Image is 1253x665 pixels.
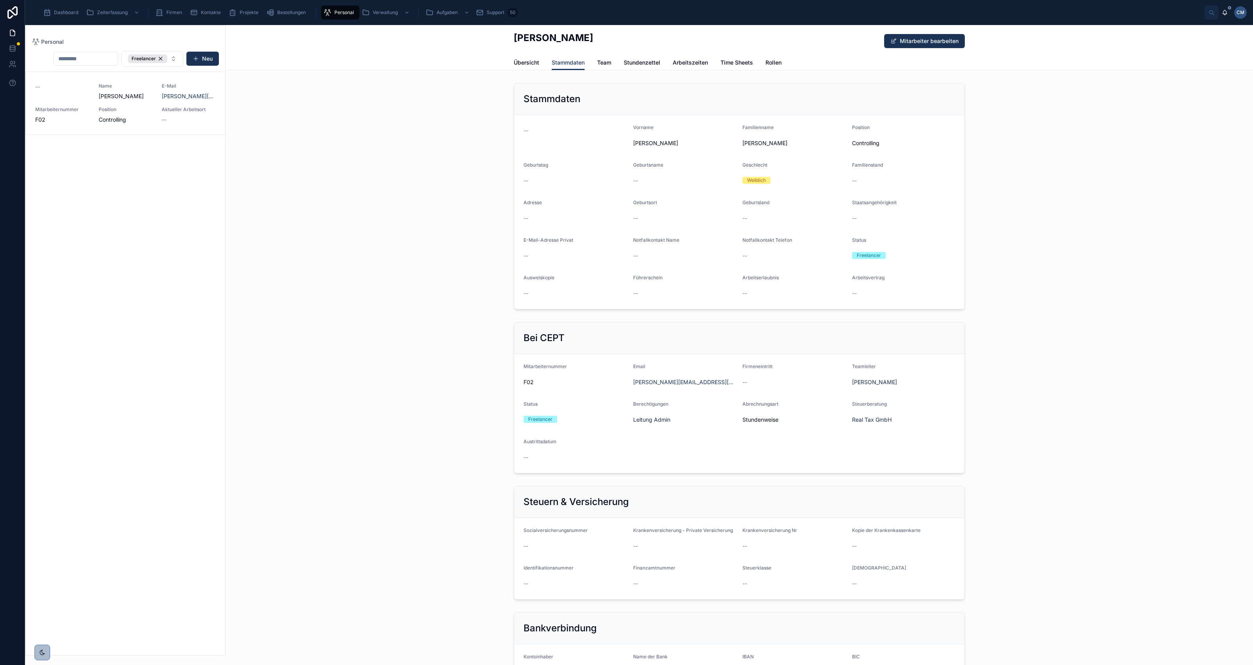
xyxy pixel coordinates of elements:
span: Stammdaten [552,59,585,66]
div: Weiblich [747,177,766,184]
span: [PERSON_NAME] [99,92,153,100]
a: Firmen [153,5,188,20]
a: Übersicht [514,56,539,71]
span: Kontoinhaber [524,654,553,660]
span: -- [742,252,747,260]
span: -- [742,378,747,386]
a: Real Tax GmbH [852,416,892,424]
span: -- [742,542,747,550]
a: Neu [186,52,219,66]
span: Status [852,237,866,243]
div: Freelancer [857,252,881,259]
a: Dashboard [41,5,84,20]
span: -- [524,542,528,550]
div: Freelancer [528,416,552,423]
span: Personal [41,38,64,46]
span: Bestellungen [277,9,306,16]
span: Abrechnungsart [742,401,778,407]
a: Team [597,56,611,71]
span: [DEMOGRAPHIC_DATA] [852,565,906,571]
span: Vorname [633,124,654,130]
span: -- [524,453,528,461]
span: -- [633,542,638,550]
span: -- [852,542,857,550]
a: Stundenzettel [624,56,660,71]
span: Ausweiskopie [524,275,554,280]
span: CM [1237,9,1244,16]
span: -- [524,289,528,297]
span: -- [633,252,638,260]
span: Geburtstag [524,162,548,168]
a: Verwaltung [359,5,413,20]
a: Time Sheets [720,56,753,71]
span: Familienname [742,124,774,130]
span: -- [35,83,40,91]
span: [PERSON_NAME] [633,139,737,147]
span: Name der Bank [633,654,668,660]
span: Position [99,106,153,113]
h2: Steuern & Versicherung [524,496,629,508]
a: Leitung Admin [633,416,670,424]
span: Staatsangehörigkeit [852,199,897,205]
span: Kontakte [201,9,221,16]
span: Mitarbeiternummer [35,106,89,113]
span: -- [524,580,528,588]
h2: Bankverbindung [524,622,597,634]
span: Stundenzettel [624,59,660,66]
button: Unselect FREELANCER [128,54,167,63]
span: Team [597,59,611,66]
span: Steuerberatung [852,401,887,407]
span: Dashboard [54,9,78,16]
a: Kontakte [188,5,226,20]
span: Firmeneintritt [742,363,773,369]
span: F02 [35,116,89,124]
h2: Bei CEPT [524,332,565,344]
span: Firmen [166,9,182,16]
span: -- [524,214,528,222]
span: -- [852,289,857,297]
a: Arbeitszeiten [673,56,708,71]
span: Rollen [766,59,782,66]
span: -- [633,289,638,297]
h2: [PERSON_NAME] [514,31,593,44]
a: Stammdaten [552,56,585,70]
span: Position [852,124,870,130]
span: Verwaltung [373,9,398,16]
span: Geburtsname [633,162,663,168]
a: --Name[PERSON_NAME]E-Mail[PERSON_NAME][EMAIL_ADDRESS][DOMAIN_NAME]MitarbeiternummerF02PositionCon... [26,72,225,135]
span: Familienstand [852,162,883,168]
span: -- [742,214,747,222]
span: Krankenversicherung Nr [742,527,797,533]
span: -- [633,214,638,222]
span: -- [524,177,528,185]
span: Finanzamtnummer [633,565,675,571]
span: Personal [334,9,354,16]
span: -- [524,127,528,135]
span: Time Sheets [720,59,753,66]
a: Zeiterfassung [84,5,143,20]
span: Krankenversicherung - Private Versicherung [633,527,733,533]
button: Mitarbeiter bearbeiten [884,34,965,48]
a: Support50 [473,5,520,20]
span: Steuerklasse [742,565,771,571]
a: [PERSON_NAME][EMAIL_ADDRESS][DOMAIN_NAME] [162,92,216,100]
div: 50 [507,8,518,17]
span: Geburtsland [742,199,769,205]
span: Übersicht [514,59,539,66]
span: BIC [852,654,860,660]
a: [PERSON_NAME] [852,378,897,386]
span: -- [852,214,857,222]
span: Stundenweise [742,416,846,424]
span: Kopie der Krankenkassenkarte [852,527,921,533]
span: -- [742,289,747,297]
span: Support [487,9,504,16]
span: Email [633,363,645,369]
span: Aufgaben [437,9,458,16]
span: IBAN [742,654,754,660]
span: Controlling [99,116,153,124]
a: Aufgaben [423,5,473,20]
span: Berechtigungen [633,401,668,407]
span: Arbeitserlaubnis [742,275,779,280]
